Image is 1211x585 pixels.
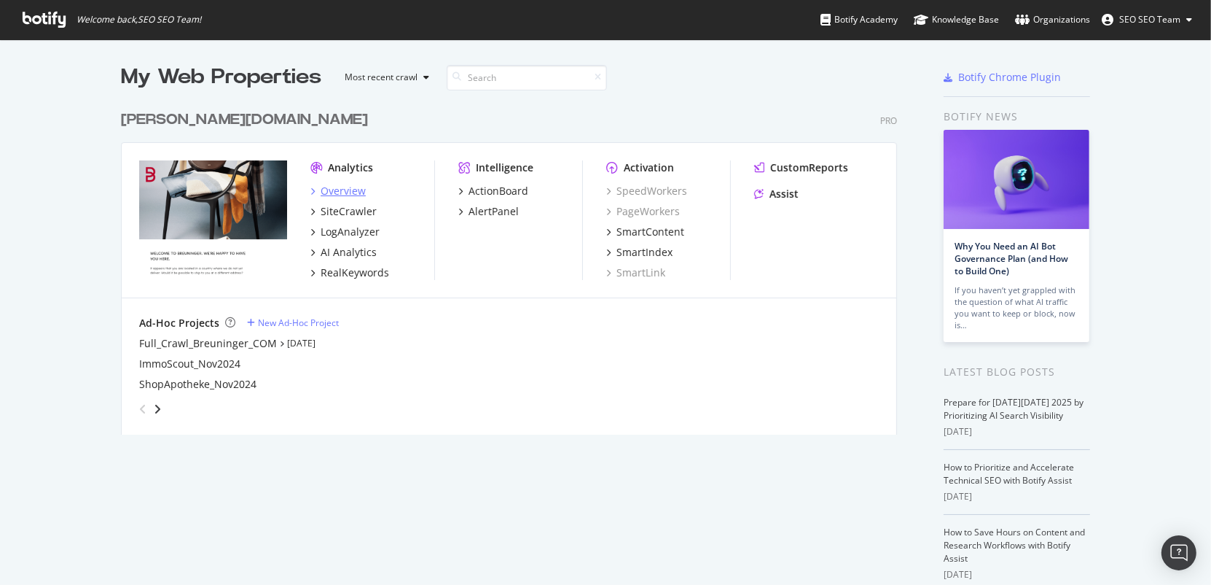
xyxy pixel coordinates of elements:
[476,160,533,175] div: Intelligence
[458,204,519,219] a: AlertPanel
[345,73,418,82] div: Most recent crawl
[333,66,435,89] button: Most recent crawl
[754,187,799,201] a: Assist
[328,160,373,175] div: Analytics
[77,14,201,26] span: Welcome back, SEO SEO Team !
[321,266,389,280] div: RealKeywords
[616,225,684,239] div: SmartContent
[606,184,687,198] a: SpeedWorkers
[944,490,1090,503] div: [DATE]
[133,398,152,421] div: angle-left
[944,526,1085,565] a: How to Save Hours on Content and Research Workflows with Botify Assist
[139,336,277,351] a: Full_Crawl_Breuninger_COM
[1015,12,1090,27] div: Organizations
[152,402,162,417] div: angle-right
[944,70,1061,85] a: Botify Chrome Plugin
[287,337,316,349] a: [DATE]
[944,461,1074,487] a: How to Prioritize and Accelerate Technical SEO with Botify Assist
[139,377,256,392] a: ShopApotheke_Nov2024
[754,160,848,175] a: CustomReports
[121,63,321,92] div: My Web Properties
[770,160,848,175] div: CustomReports
[944,396,1083,422] a: Prepare for [DATE][DATE] 2025 by Prioritizing AI Search Visibility
[1161,535,1196,570] div: Open Intercom Messenger
[258,317,339,329] div: New Ad-Hoc Project
[820,12,898,27] div: Botify Academy
[447,65,607,90] input: Search
[1119,13,1180,26] span: SEO SEO Team
[606,245,673,260] a: SmartIndex
[880,115,897,127] div: Pro
[944,364,1090,380] div: Latest Blog Posts
[310,266,389,280] a: RealKeywords
[121,109,368,131] div: [PERSON_NAME][DOMAIN_NAME]
[469,204,519,219] div: AlertPanel
[139,357,240,371] a: ImmoScout_Nov2024
[321,225,380,239] div: LogAnalyzer
[606,225,684,239] a: SmartContent
[624,160,674,175] div: Activation
[944,109,1090,125] div: Botify news
[310,204,377,219] a: SiteCrawler
[944,568,1090,581] div: [DATE]
[944,425,1090,438] div: [DATE]
[139,160,287,279] img: breuninger.com
[606,266,665,280] a: SmartLink
[944,130,1089,229] img: Why You Need an AI Bot Governance Plan (and How to Build One)
[469,184,528,198] div: ActionBoard
[955,240,1068,277] a: Why You Need an AI Bot Governance Plan (and How to Build One)
[769,187,799,201] div: Assist
[606,204,680,219] a: PageWorkers
[121,92,909,435] div: grid
[616,245,673,260] div: SmartIndex
[458,184,528,198] a: ActionBoard
[321,204,377,219] div: SiteCrawler
[247,317,339,329] a: New Ad-Hoc Project
[310,245,377,260] a: AI Analytics
[121,109,374,131] a: [PERSON_NAME][DOMAIN_NAME]
[321,245,377,260] div: AI Analytics
[955,284,1078,331] div: If you haven’t yet grappled with the question of what AI traffic you want to keep or block, now is…
[914,12,999,27] div: Knowledge Base
[310,184,366,198] a: Overview
[139,316,219,330] div: Ad-Hoc Projects
[310,225,380,239] a: LogAnalyzer
[1090,8,1204,31] button: SEO SEO Team
[958,70,1061,85] div: Botify Chrome Plugin
[321,184,366,198] div: Overview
